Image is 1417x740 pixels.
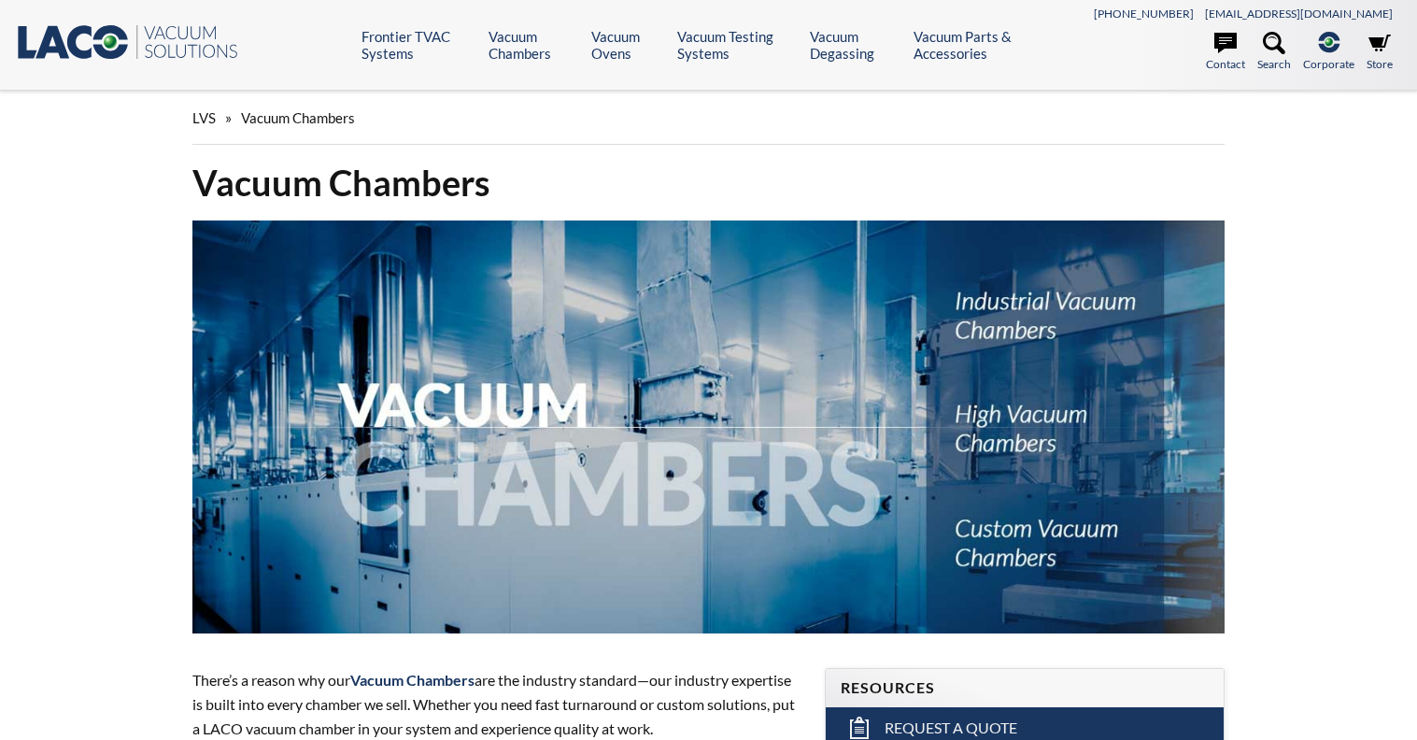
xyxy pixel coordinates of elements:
h4: Resources [841,678,1208,698]
a: [PHONE_NUMBER] [1094,7,1194,21]
a: Frontier TVAC Systems [361,28,474,62]
a: Vacuum Degassing [810,28,900,62]
span: Corporate [1303,55,1354,73]
div: » [192,92,1224,145]
span: Request a Quote [885,719,1017,738]
img: Vacuum Chambers [192,221,1224,633]
h1: Vacuum Chambers [192,160,1224,206]
a: [EMAIL_ADDRESS][DOMAIN_NAME] [1205,7,1393,21]
a: Vacuum Testing Systems [677,28,796,62]
span: Vacuum Chambers [350,671,475,689]
span: Vacuum Chambers [241,109,355,126]
a: Vacuum Chambers [489,28,577,62]
a: Vacuum Parts & Accessories [914,28,1050,62]
a: Store [1367,32,1393,73]
span: LVS [192,109,216,126]
a: Vacuum Ovens [591,28,663,62]
a: Search [1257,32,1291,73]
p: There’s a reason why our are the industry standard—our industry expertise is built into every cha... [192,668,802,740]
a: Contact [1206,32,1245,73]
